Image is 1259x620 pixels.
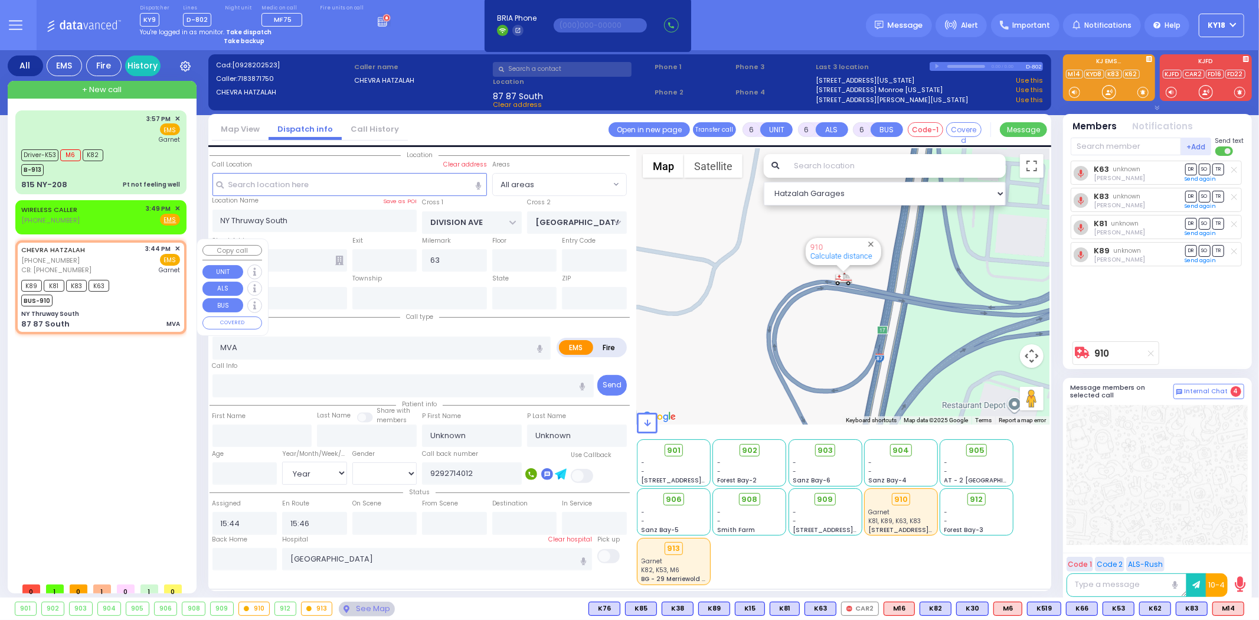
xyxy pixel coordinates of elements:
span: - [642,458,645,467]
label: Location Name [212,196,259,205]
span: ✕ [175,114,180,124]
span: members [377,416,407,425]
label: ZIP [562,274,571,283]
span: - [717,517,721,526]
span: unknown [1113,192,1141,201]
img: Google [640,409,679,425]
span: 1 [140,585,158,593]
div: K85 [625,602,657,616]
a: K89 [1094,246,1110,255]
label: Last Name [317,411,351,420]
div: BLS [662,602,694,616]
div: K81 [770,602,800,616]
label: Caller name [354,62,489,72]
input: (000)000-00000 [554,18,647,32]
span: [PHONE_NUMBER] [21,256,80,265]
span: - [642,467,645,476]
span: 1 [46,585,64,593]
span: K81, K89, K63, K83 [868,517,921,526]
span: Status [403,488,436,497]
div: ALS [1212,602,1244,616]
span: K63 [89,280,109,292]
label: Lines [183,5,211,12]
span: BG - 29 Merriewold S. [642,575,708,583]
button: UNIT [202,265,243,279]
button: Close [865,239,877,250]
span: Garnet [868,508,890,517]
span: Smith Farm [717,526,755,534]
div: EMS [47,56,82,76]
label: Age [212,449,224,459]
input: Search location here [212,173,487,195]
label: Dispatcher [140,5,169,12]
label: Location [493,77,650,87]
label: Call Location [212,160,253,169]
span: 912 [970,494,983,505]
a: Open this area in Google Maps (opens a new window) [640,409,679,425]
div: Pt not feeling well [123,180,180,189]
label: CHEVRA HATZALAH [354,76,489,86]
span: 902 [742,445,757,456]
div: 910 [892,493,911,506]
a: K63 [1094,165,1109,174]
a: Map View [212,123,269,135]
label: Medic on call [261,5,306,12]
label: On Scene [352,499,381,508]
label: State [492,274,509,283]
span: Other building occupants [335,256,344,265]
a: K83 [1106,70,1122,79]
a: K62 [1123,70,1140,79]
span: 905 [969,445,985,456]
label: Back Home [212,535,248,544]
a: [STREET_ADDRESS] Monroe [US_STATE] [816,85,943,95]
button: Drag Pegman onto the map to open Street View [1020,387,1044,410]
div: 901 [15,602,36,615]
span: Garnet [642,557,663,566]
div: 910 [239,602,270,615]
button: Show satellite imagery [684,154,743,178]
label: Fire [593,340,626,355]
input: Search hospital [282,548,592,570]
div: See map [339,602,394,616]
button: Covered [946,122,982,137]
span: 908 [741,494,757,505]
span: 0 [164,585,182,593]
a: Use this [1016,76,1043,86]
span: 3:57 PM [147,115,171,123]
a: [STREET_ADDRESS][US_STATE] [816,76,915,86]
a: K81 [1094,219,1107,228]
span: Send text [1215,136,1244,145]
span: You're logged in as monitor. [140,28,224,37]
span: Phone 2 [655,87,731,97]
span: SO [1199,164,1211,175]
span: ✕ [175,244,180,254]
a: [STREET_ADDRESS][PERSON_NAME][US_STATE] [816,95,969,105]
div: 910 [835,272,852,286]
span: TR [1212,191,1224,202]
span: Sanz Bay-6 [793,476,830,485]
span: Patient info [396,400,443,409]
a: KYD8 [1084,70,1104,79]
label: Hospital [282,535,308,544]
span: - [944,517,948,526]
a: WIRELESS CALLER [21,205,77,214]
strong: Take dispatch [226,28,272,37]
span: [STREET_ADDRESS][PERSON_NAME] [868,526,980,534]
span: ✕ [175,204,180,214]
div: 909 [211,602,233,615]
span: B-913 [21,164,44,176]
span: 1 [93,585,111,593]
label: EMS [559,340,593,355]
label: Call Info [212,361,238,371]
span: - [642,508,645,517]
span: Phone 1 [655,62,731,72]
button: Map camera controls [1020,344,1044,368]
button: UNIT [760,122,793,137]
span: DR [1185,245,1197,256]
div: 906 [155,602,177,615]
div: 912 [275,602,296,615]
h5: Message members on selected call [1071,384,1173,399]
label: Assigned [212,499,241,508]
span: Garnet [159,135,180,144]
input: Search a contact [493,62,632,77]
